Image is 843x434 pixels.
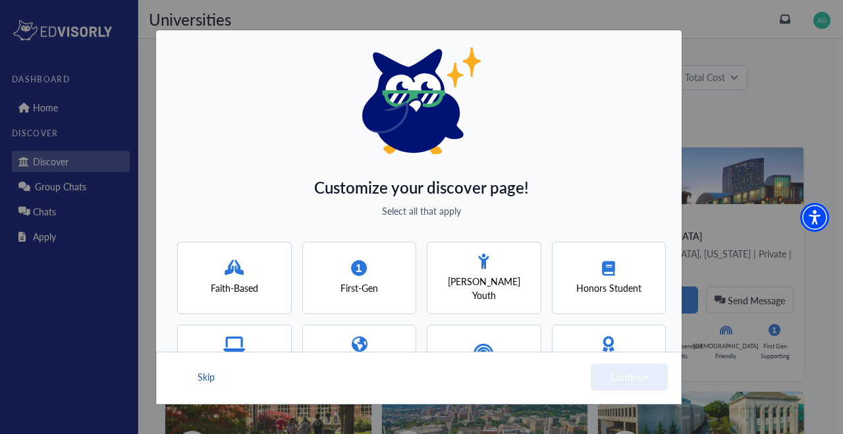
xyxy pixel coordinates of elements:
span: Select all that apply [382,204,461,218]
img: eddy logo [362,47,481,154]
div: Accessibility Menu [800,203,829,232]
span: [PERSON_NAME] Youth [439,275,530,302]
span: Customize your discover page! [314,175,529,199]
span: First-Gen [340,281,378,295]
span: Honors Student [576,281,641,295]
span: Faith-Based [211,281,258,295]
button: Skip [196,364,216,391]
